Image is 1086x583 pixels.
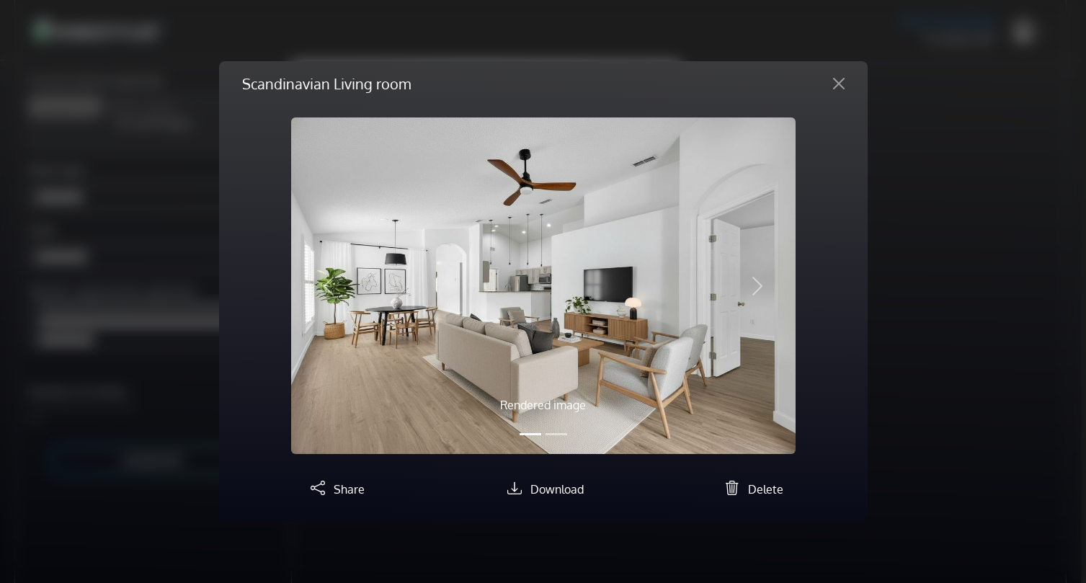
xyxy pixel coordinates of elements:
[242,73,411,94] h5: Scandinavian Living room
[748,482,783,497] span: Delete
[367,396,720,414] p: Rendered image
[334,482,365,497] span: Share
[719,477,783,499] button: Delete
[546,426,567,442] button: Slide 2
[530,482,584,497] span: Download
[822,72,856,95] button: Close
[305,482,365,497] a: Share
[502,482,584,497] a: Download
[291,117,796,454] img: homestyler-20251007-1-kblsy7.jpg
[520,426,541,442] button: Slide 1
